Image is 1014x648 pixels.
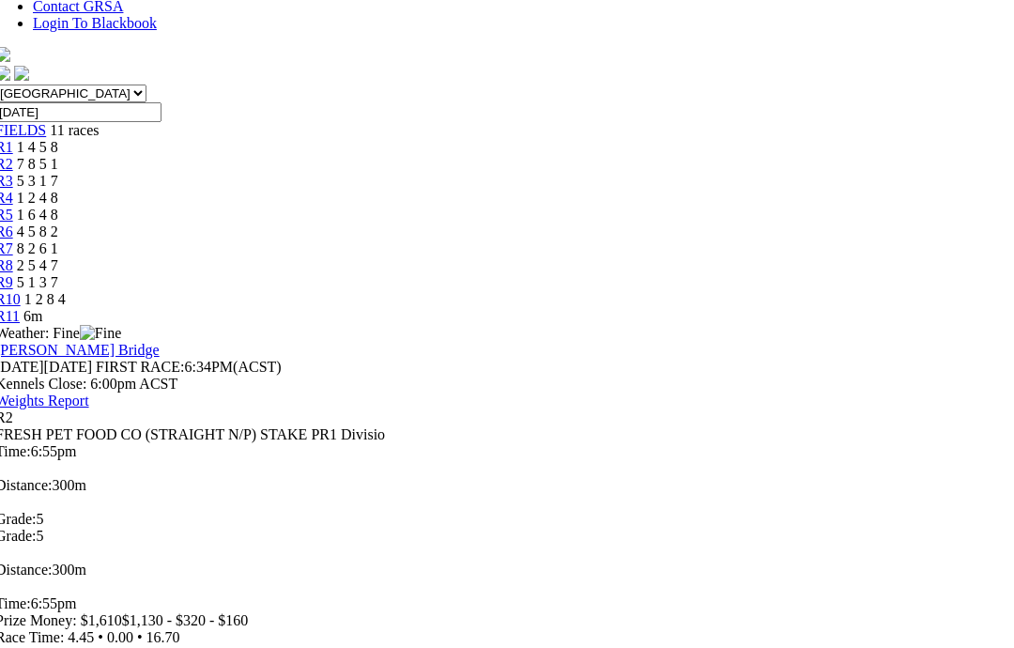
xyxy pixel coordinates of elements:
a: Login To Blackbook [33,15,157,31]
span: 6m [23,308,42,324]
span: 6:34PM(ACST) [96,359,282,375]
span: 11 races [50,122,99,138]
span: • [98,629,103,645]
img: Fine [80,325,121,342]
span: $1,130 - $320 - $160 [122,612,249,628]
span: 1 2 8 4 [24,291,66,307]
img: twitter.svg [14,66,29,81]
span: 5 3 1 7 [17,173,58,189]
span: 1 4 5 8 [17,139,58,155]
span: 4 5 8 2 [17,224,58,239]
span: 16.70 [146,629,180,645]
span: 2 5 4 7 [17,257,58,273]
span: 7 8 5 1 [17,156,58,172]
span: 8 2 6 1 [17,240,58,256]
span: 1 6 4 8 [17,207,58,223]
span: 5 1 3 7 [17,274,58,290]
span: 1 2 4 8 [17,190,58,206]
span: FIRST RACE: [96,359,184,375]
span: 4.45 [68,629,94,645]
span: 0.00 [107,629,133,645]
span: • [137,629,143,645]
